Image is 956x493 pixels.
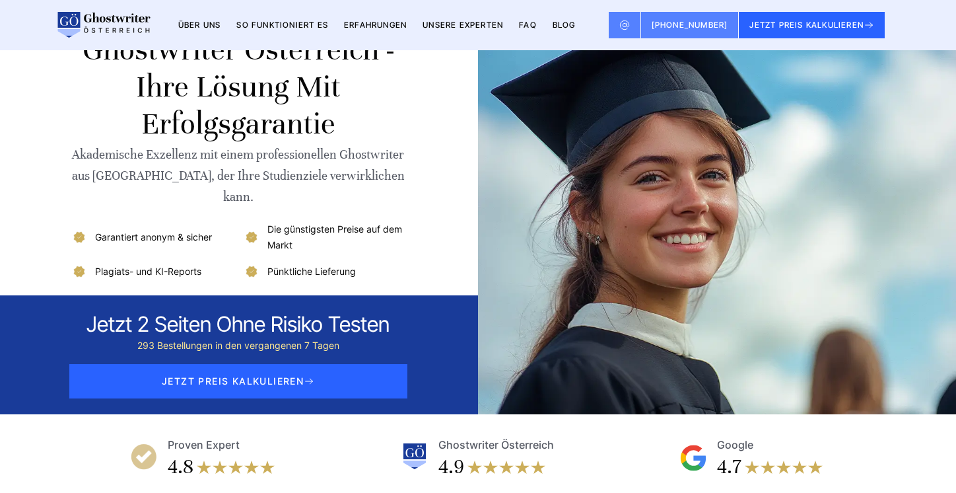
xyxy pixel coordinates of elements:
a: BLOG [553,20,576,30]
img: Email [619,20,630,30]
div: Proven Expert [168,436,240,454]
img: Garantiert anonym & sicher [71,229,87,245]
img: Die günstigsten Preise auf dem Markt [244,229,259,245]
div: 4.7 [717,454,741,480]
img: logo wirschreiben [55,12,151,38]
div: 293 Bestellungen in den vergangenen 7 Tagen [86,338,390,354]
li: Die günstigsten Preise auf dem Markt [244,221,405,253]
a: Unsere Experten [423,20,503,30]
div: Ghostwriter Österreich [438,436,554,454]
div: 4.9 [438,454,464,480]
img: Ghostwriter [401,443,428,470]
li: Garantiert anonym & sicher [71,221,233,253]
h1: Ghostwriter Österreich - Ihre Lösung mit Erfolgsgarantie [71,32,405,143]
img: stars [196,454,275,480]
img: stars [467,454,546,480]
img: Pünktliche Lieferung [244,264,259,280]
img: stars [744,454,823,480]
div: Google [717,436,753,454]
a: FAQ [519,20,537,30]
span: [PHONE_NUMBER] [652,20,728,30]
a: Über uns [178,20,221,30]
a: So funktioniert es [236,20,328,30]
img: Plagiats- und KI-Reports [71,264,87,280]
img: Google Reviews [680,445,706,471]
div: Jetzt 2 seiten ohne risiko testen [86,311,390,338]
li: Pünktliche Lieferung [244,264,405,280]
div: Akademische Exzellenz mit einem professionellen Ghostwriter aus [GEOGRAPHIC_DATA], der Ihre Studi... [71,144,405,208]
a: [PHONE_NUMBER] [641,12,739,38]
li: Plagiats- und KI-Reports [71,264,233,280]
span: JETZT PREIS KALKULIEREN [69,364,407,398]
div: 4.8 [168,454,193,480]
a: Erfahrungen [344,20,407,30]
img: Proven Expert [131,443,157,470]
button: JETZT PREIS KALKULIEREN [739,12,885,38]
